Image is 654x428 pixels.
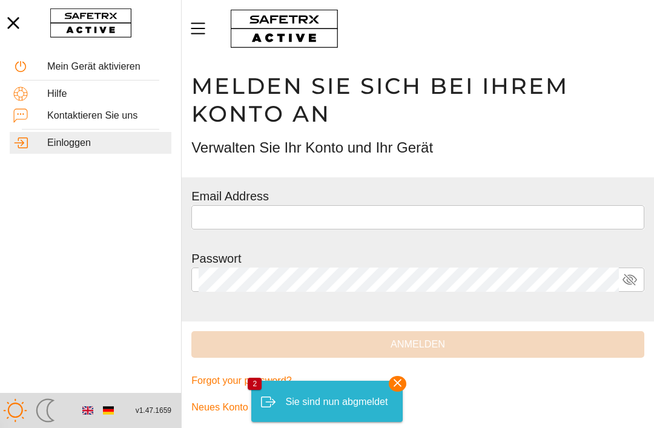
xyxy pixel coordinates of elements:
[248,378,262,390] div: 2
[285,390,388,413] div: Sie sind nun abgmeldet
[13,108,28,123] img: ContactUs.svg
[128,401,179,421] button: v1.47.1659
[47,137,168,148] div: Einloggen
[47,110,168,121] div: Kontaktieren Sie uns
[191,372,292,389] span: Forgot your password?
[33,398,58,423] img: ModeDark.svg
[191,137,644,158] h3: Verwalten Sie Ihr Konto und Ihr Gerät
[191,367,644,394] a: Forgot your password?
[191,252,241,265] label: Passwort
[78,400,98,421] button: English
[136,404,171,417] span: v1.47.1659
[3,398,27,423] img: ModeLight.svg
[201,336,635,353] span: Anmelden
[191,72,644,128] h1: Melden Sie sich bei Ihrem Konto an
[98,400,119,421] button: German
[47,88,168,99] div: Hilfe
[191,189,269,203] label: Email Address
[13,87,28,101] img: Help.svg
[188,16,218,41] button: MenÜ
[47,61,168,72] div: Mein Gerät aktivieren
[191,394,644,421] a: Neues Konto eröffnen
[82,405,93,416] img: en.svg
[191,399,286,416] span: Neues Konto eröffnen
[103,405,114,416] img: de.svg
[191,331,644,358] button: Anmelden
